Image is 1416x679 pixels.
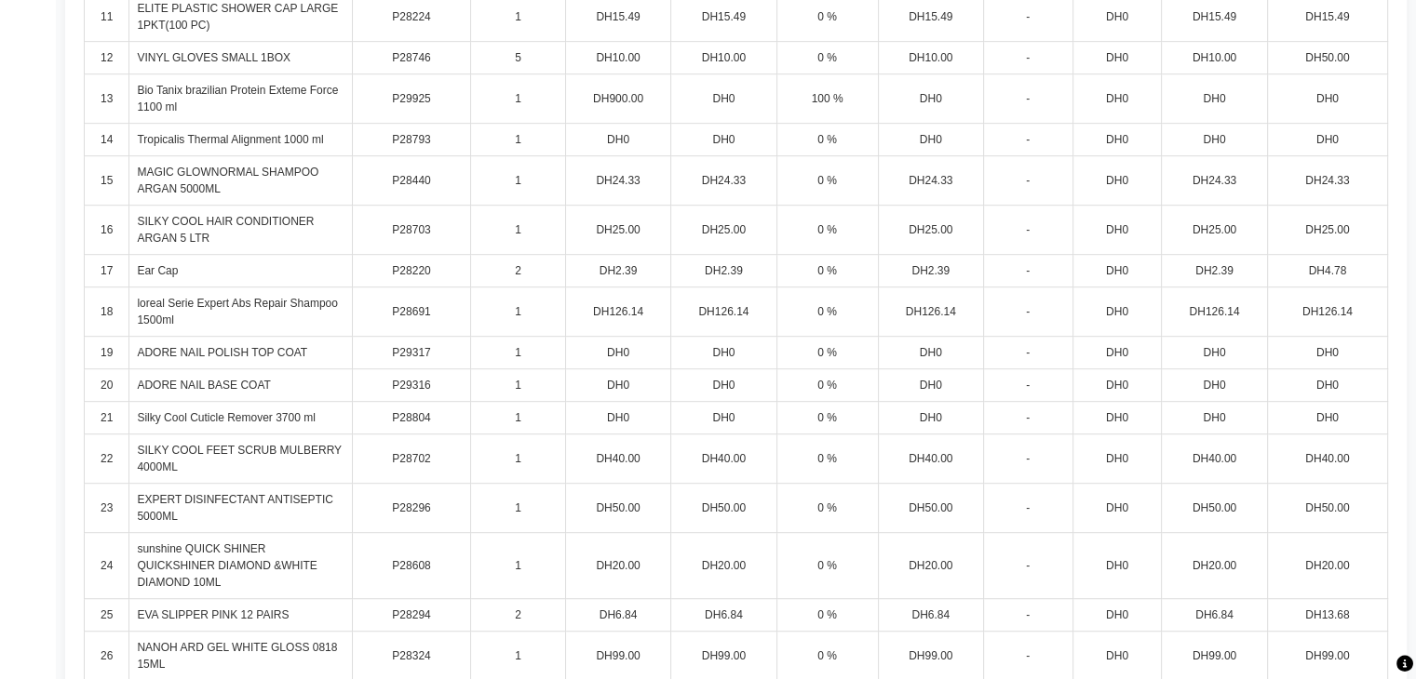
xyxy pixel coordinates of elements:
[983,337,1072,369] td: -
[671,484,776,533] td: DH50.00
[671,124,776,156] td: DH0
[878,434,983,484] td: DH40.00
[1267,124,1387,156] td: DH0
[776,287,878,337] td: 0 %
[85,255,129,287] td: 17
[1072,434,1162,484] td: DH0
[352,533,471,599] td: P28608
[1162,74,1267,124] td: DH0
[471,337,566,369] td: 1
[776,484,878,533] td: 0 %
[1267,402,1387,434] td: DH0
[878,287,983,337] td: DH126.14
[471,206,566,255] td: 1
[983,369,1072,402] td: -
[565,337,670,369] td: DH0
[983,255,1072,287] td: -
[776,42,878,74] td: 0 %
[352,369,471,402] td: P29316
[471,42,566,74] td: 5
[565,402,670,434] td: DH0
[878,74,983,124] td: DH0
[352,402,471,434] td: P28804
[1162,434,1267,484] td: DH40.00
[471,434,566,484] td: 1
[983,74,1072,124] td: -
[471,255,566,287] td: 2
[85,402,129,434] td: 21
[983,599,1072,632] td: -
[1072,156,1162,206] td: DH0
[1162,42,1267,74] td: DH10.00
[565,255,670,287] td: DH2.39
[85,156,129,206] td: 15
[776,369,878,402] td: 0 %
[129,255,352,287] td: Ear Cap
[565,484,670,533] td: DH50.00
[352,337,471,369] td: P29317
[776,206,878,255] td: 0 %
[1267,533,1387,599] td: DH20.00
[565,206,670,255] td: DH25.00
[352,484,471,533] td: P28296
[471,599,566,632] td: 2
[1162,124,1267,156] td: DH0
[1162,599,1267,632] td: DH6.84
[776,156,878,206] td: 0 %
[565,287,670,337] td: DH126.14
[85,533,129,599] td: 24
[983,124,1072,156] td: -
[776,74,878,124] td: 100 %
[129,402,352,434] td: Silky Cool Cuticle Remover 3700 ml
[671,287,776,337] td: DH126.14
[1267,287,1387,337] td: DH126.14
[129,337,352,369] td: ADORE NAIL POLISH TOP COAT
[129,434,352,484] td: SILKY COOL FEET SCRUB MULBERRY 4000ML
[776,434,878,484] td: 0 %
[1267,206,1387,255] td: DH25.00
[671,156,776,206] td: DH24.33
[565,599,670,632] td: DH6.84
[776,533,878,599] td: 0 %
[1267,599,1387,632] td: DH13.68
[129,369,352,402] td: ADORE NAIL BASE COAT
[1162,533,1267,599] td: DH20.00
[1072,533,1162,599] td: DH0
[671,434,776,484] td: DH40.00
[352,42,471,74] td: P28746
[878,206,983,255] td: DH25.00
[1162,337,1267,369] td: DH0
[878,255,983,287] td: DH2.39
[983,42,1072,74] td: -
[671,337,776,369] td: DH0
[1072,124,1162,156] td: DH0
[471,124,566,156] td: 1
[1267,42,1387,74] td: DH50.00
[878,124,983,156] td: DH0
[1072,287,1162,337] td: DH0
[1072,369,1162,402] td: DH0
[352,434,471,484] td: P28702
[983,156,1072,206] td: -
[565,74,670,124] td: DH900.00
[671,369,776,402] td: DH0
[671,74,776,124] td: DH0
[352,255,471,287] td: P28220
[1162,484,1267,533] td: DH50.00
[471,369,566,402] td: 1
[1072,599,1162,632] td: DH0
[85,74,129,124] td: 13
[1162,402,1267,434] td: DH0
[471,156,566,206] td: 1
[129,124,352,156] td: Tropicalis Thermal Alignment 1000 ml
[85,337,129,369] td: 19
[471,287,566,337] td: 1
[1267,74,1387,124] td: DH0
[352,124,471,156] td: P28793
[471,402,566,434] td: 1
[776,599,878,632] td: 0 %
[671,533,776,599] td: DH20.00
[776,402,878,434] td: 0 %
[1162,156,1267,206] td: DH24.33
[671,599,776,632] td: DH6.84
